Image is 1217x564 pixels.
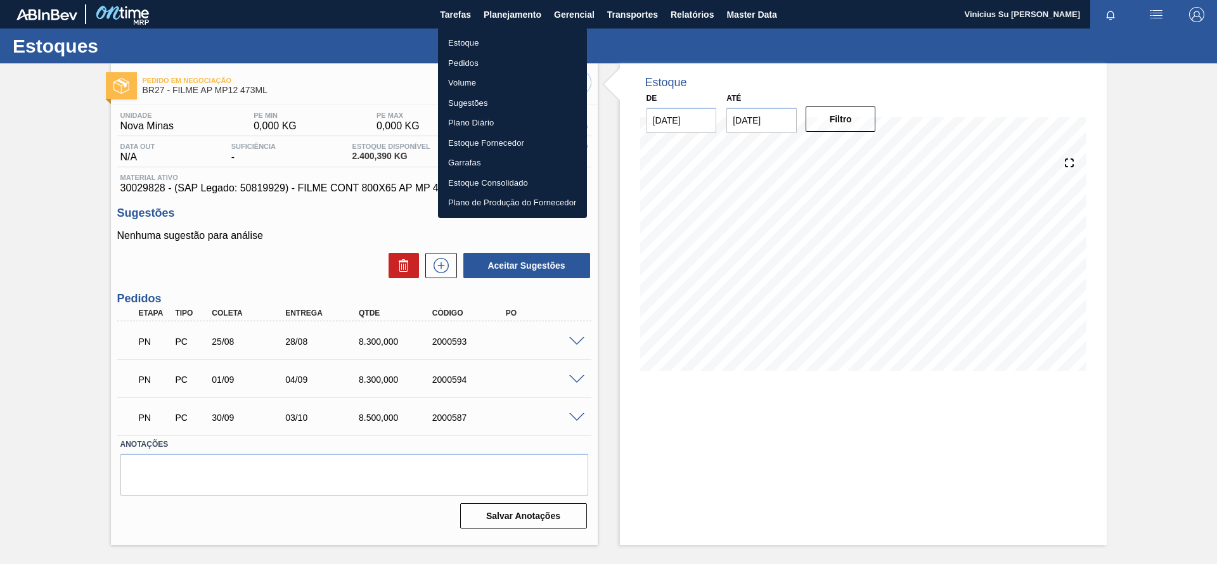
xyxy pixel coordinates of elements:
a: Plano Diário [438,113,587,133]
a: Pedidos [438,53,587,74]
a: Estoque [438,33,587,53]
a: Volume [438,73,587,93]
a: Estoque Fornecedor [438,133,587,153]
a: Plano de Produção do Fornecedor [438,193,587,213]
a: Estoque Consolidado [438,173,587,193]
a: Sugestões [438,93,587,113]
a: Garrafas [438,153,587,173]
